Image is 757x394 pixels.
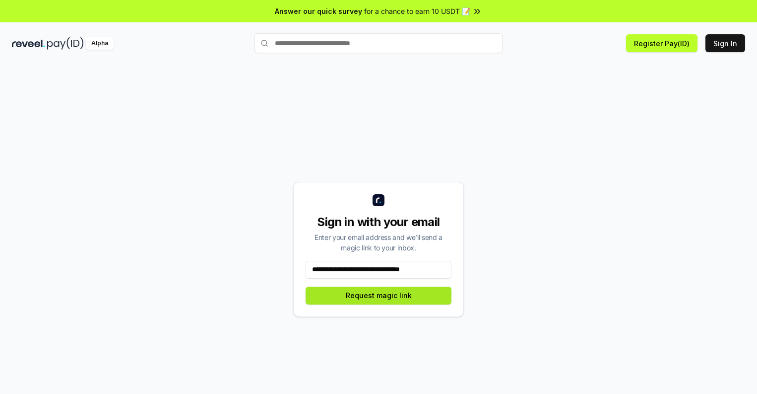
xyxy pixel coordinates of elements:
img: reveel_dark [12,37,45,50]
span: for a chance to earn 10 USDT 📝 [364,6,470,16]
div: Sign in with your email [306,214,451,230]
button: Register Pay(ID) [626,34,697,52]
span: Answer our quick survey [275,6,362,16]
img: logo_small [373,194,384,206]
div: Alpha [86,37,114,50]
div: Enter your email address and we’ll send a magic link to your inbox. [306,232,451,253]
button: Request magic link [306,287,451,305]
img: pay_id [47,37,84,50]
button: Sign In [705,34,745,52]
